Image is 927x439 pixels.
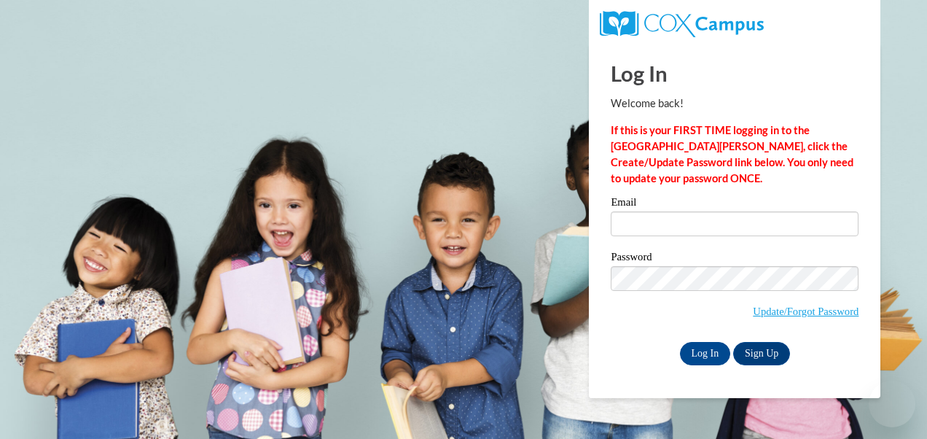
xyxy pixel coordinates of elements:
[753,306,858,317] a: Update/Forgot Password
[733,342,790,365] a: Sign Up
[611,124,853,184] strong: If this is your FIRST TIME logging in to the [GEOGRAPHIC_DATA][PERSON_NAME], click the Create/Upd...
[611,197,858,211] label: Email
[680,342,731,365] input: Log In
[869,381,915,427] iframe: Button to launch messaging window
[611,58,858,88] h1: Log In
[611,252,858,266] label: Password
[611,96,858,112] p: Welcome back!
[600,11,763,37] img: COX Campus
